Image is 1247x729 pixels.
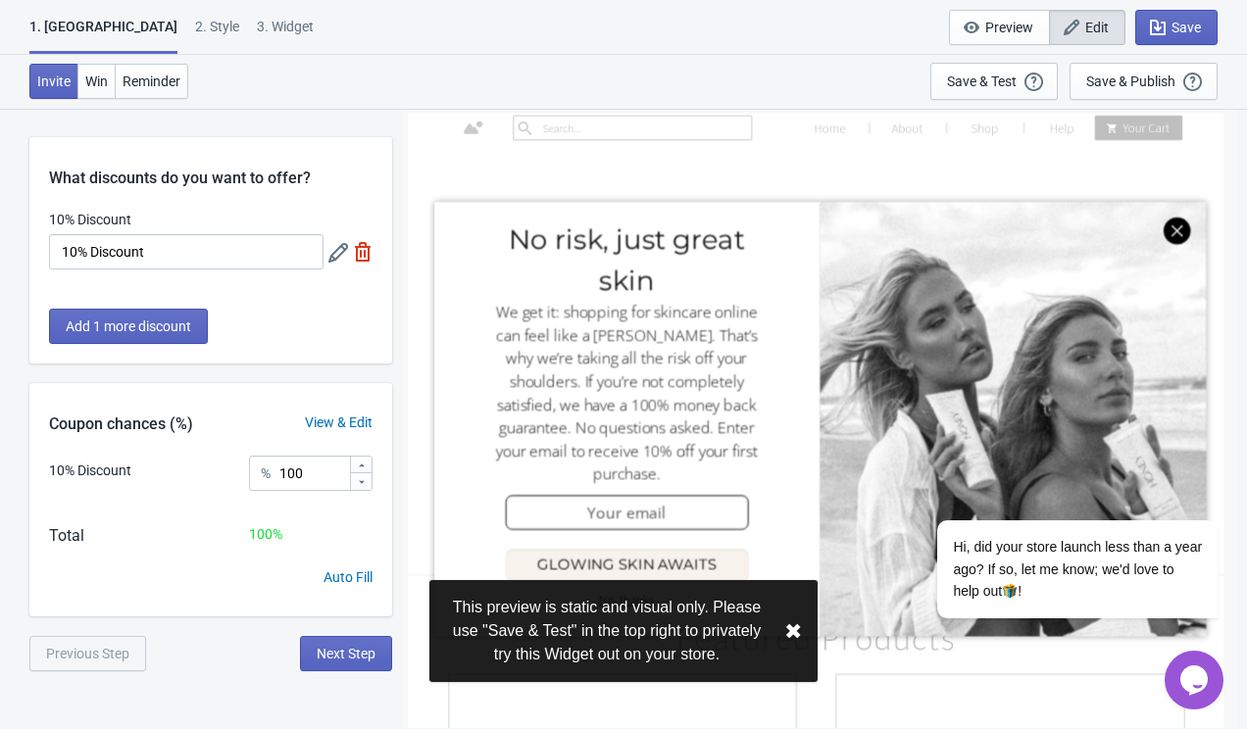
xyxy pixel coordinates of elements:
[874,410,1227,641] iframe: chat widget
[249,526,282,542] span: 100 %
[285,413,392,433] div: View & Edit
[1172,20,1201,35] span: Save
[985,20,1033,35] span: Preview
[949,10,1050,45] button: Preview
[49,309,208,344] button: Add 1 more discount
[29,413,213,436] div: Coupon chances (%)
[317,646,375,661] span: Next Step
[324,567,373,588] div: Auto Fill
[195,17,239,51] div: 2 . Style
[300,636,392,671] button: Next Step
[37,73,71,89] span: Invite
[445,596,769,666] div: This preview is static and visual only. Please use "Save & Test" in the top right to privately tr...
[115,64,188,99] button: Reminder
[784,619,802,644] button: close
[49,210,131,229] label: 10% Discount
[49,524,84,548] div: Total
[1049,10,1125,45] button: Edit
[1135,10,1218,45] button: Save
[1070,63,1218,100] button: Save & Publish
[77,64,116,99] button: Win
[947,73,1017,89] div: Save & Test
[49,461,131,481] div: 10% Discount
[1086,73,1175,89] div: Save & Publish
[278,456,349,491] input: Chance
[29,137,392,190] div: What discounts do you want to offer?
[85,73,108,89] span: Win
[353,242,373,262] img: delete.svg
[930,63,1058,100] button: Save & Test
[1085,20,1109,35] span: Edit
[29,64,78,99] button: Invite
[261,462,271,485] div: %
[257,17,314,51] div: 3. Widget
[123,73,180,89] span: Reminder
[66,318,191,334] span: Add 1 more discount
[1165,651,1227,709] iframe: chat widget
[29,17,177,54] div: 1. [GEOGRAPHIC_DATA]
